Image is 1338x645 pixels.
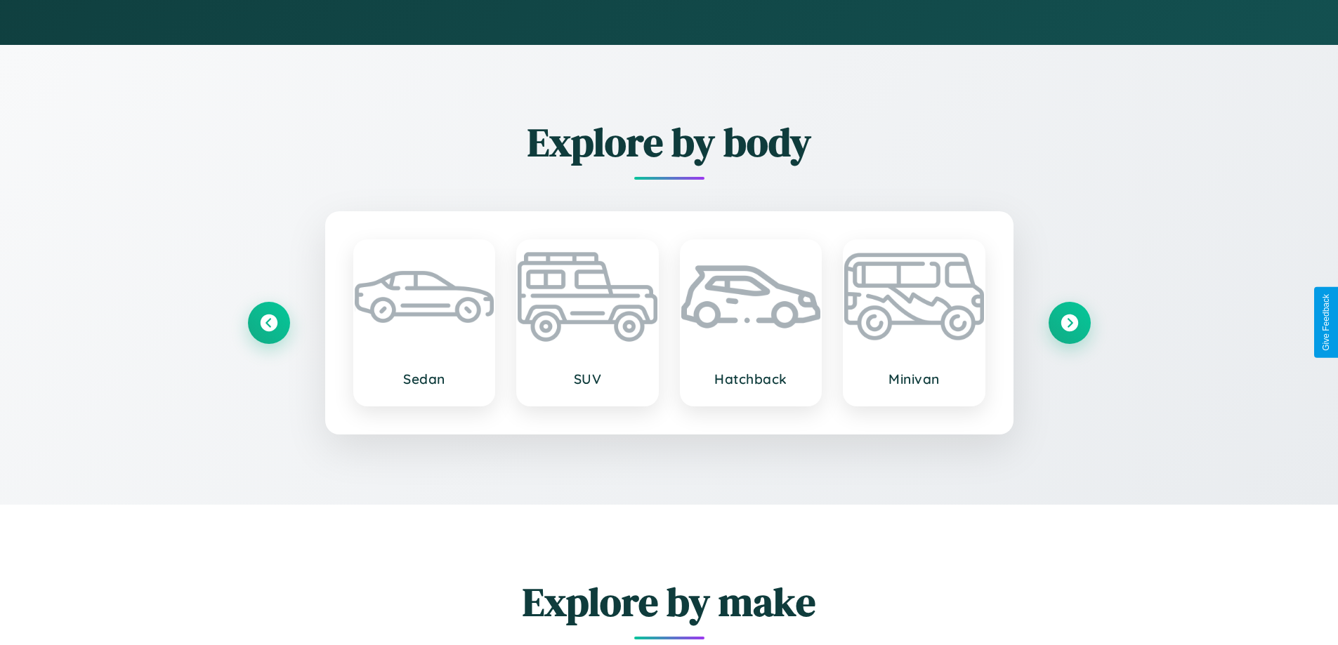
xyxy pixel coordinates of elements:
[248,115,1091,169] h2: Explore by body
[1321,294,1331,351] div: Give Feedback
[532,371,643,387] h3: SUV
[369,371,480,387] h3: Sedan
[858,371,970,387] h3: Minivan
[248,575,1091,629] h2: Explore by make
[695,371,807,387] h3: Hatchback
